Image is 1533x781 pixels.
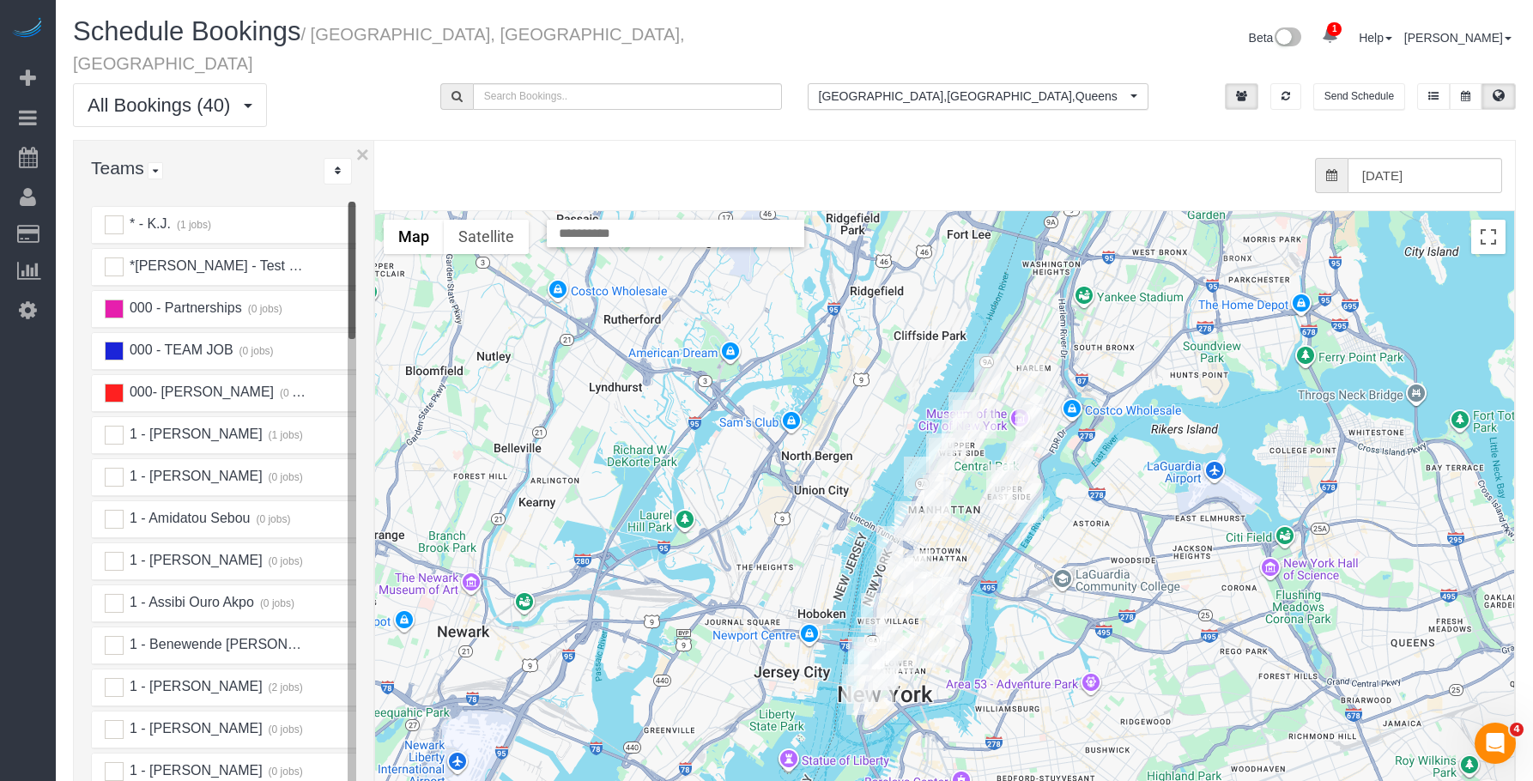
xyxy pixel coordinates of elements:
[848,637,875,676] div: 08/22/2025 1:00PM - Caitlyn Bingaman - 41 River Terrace, Apt 3605, New York, NY 10282
[942,414,968,453] div: 08/22/2025 10:00AM - Colleen Glazer (Holy Trinity Roman Catholic Church) - 213 West 82nd Street, ...
[266,723,303,736] small: (0 jobs)
[237,345,274,357] small: (0 jobs)
[1017,404,1044,444] div: 08/22/2025 4:30PM - Deborah Oshuntola - 181 East 101st Street, Apt. 206, New York, NY 10029
[245,303,282,315] small: (0 jobs)
[258,597,294,609] small: (0 jobs)
[929,438,955,477] div: 08/22/2025 1:00PM - Josh Troyetsky - 213 West 71st Street, Apt. 2a, New York, NY 10023
[857,637,884,676] div: 08/22/2025 1:00PM - Kevin Hernandez - 40 Harrison Street, Apt.25k, New York, NY 10013
[1404,31,1512,45] a: [PERSON_NAME]
[904,457,930,496] div: 08/22/2025 3:00PM - Sagar Tikoo - 675 W 59th St 1108, New York, NY 10019
[289,261,326,273] small: (0 jobs)
[906,572,932,611] div: 08/22/2025 3:30PM - Abe Boujane - 97 5th Avenue, Apt. 2a, New York, NY 10003
[384,220,444,254] button: Show street map
[88,94,239,116] span: All Bookings (40)
[266,766,303,778] small: (0 jobs)
[1313,83,1405,110] button: Send Schedule
[127,427,262,441] span: 1 - [PERSON_NAME]
[876,624,903,663] div: 08/22/2025 8:00AM - Roheen Ahsan - 325 West Broadway, Apt. 4b, New York, NY 10013
[266,471,303,483] small: (0 jobs)
[127,384,274,399] span: 000- [PERSON_NAME]
[1359,31,1392,45] a: Help
[127,763,262,778] span: 1 - [PERSON_NAME]
[127,469,262,483] span: 1 - [PERSON_NAME]
[854,642,881,681] div: 08/22/2025 11:00AM - Andrew Norwich (Kirkland & Ellis) - 200 Chambers Street, Apt. 2p, New York, ...
[926,577,953,616] div: 08/22/2025 11:00AM - Haven King - 215 East 19th Street, Apt. 5f, New York, NY 10003
[127,595,253,609] span: 1 - Assibi Ouro Akpo
[277,387,314,399] small: (0 jobs)
[1273,27,1301,50] img: New interface
[127,258,285,273] span: *[PERSON_NAME] - Test
[73,83,267,127] button: All Bookings (40)
[127,721,262,736] span: 1 - [PERSON_NAME]
[808,83,1149,110] button: [GEOGRAPHIC_DATA],[GEOGRAPHIC_DATA],Queens
[932,560,959,600] div: 08/22/2025 1:30PM - Tanuka Ghoshal - 200 East 27th Street, Apt. 12d, New York, NY 10016
[906,550,933,590] div: 08/22/2025 10:00AM - Tanya Costa - 776 Sixth Ave, 12c, New York, NY 10001
[872,651,899,690] div: 08/22/2025 3:30PM - Jack Baughman - 49 Chambers Street, Apt #12h, New York, NY 10007
[73,16,300,46] span: Schedule Bookings
[174,219,211,231] small: (1 jobs)
[91,158,144,178] span: Teams
[1510,723,1524,736] span: 4
[1015,408,1042,447] div: 08/22/2025 12:00PM - Gianluca Scaglione - 1790 3rd Avenue, Apt. 1004, New York, NY 10029
[127,553,262,567] span: 1 - [PERSON_NAME]
[1471,220,1506,254] button: Toggle fullscreen view
[861,593,888,633] div: 08/22/2025 9:00AM - Sammie Halem - 115 Morton Street, Apt.Gb, New York, NY 10014
[915,628,942,668] div: 08/22/2025 8:00AM - Barry Goldblatt - 147 Ludlow Street, Apt. 4a, New York, NY 10002
[1249,31,1302,45] a: Beta
[127,342,233,357] span: 000 - TEAM JOB
[876,526,903,566] div: 08/22/2025 1:00PM - Aura Salazar - 525 West 28th Street, Apt. 557, New York, NY 10001
[970,399,997,439] div: 08/22/2025 10:00AM - Leonora Gogolak - 336 Central Park West, Apt 5e, New York, NY 10025
[894,501,921,541] div: 08/22/2025 3:00PM - Yash Beswala (Maid Sailors - Follower) - 561 10th Ave, Apt. 24b, New York, NY...
[991,464,1018,504] div: 08/22/2025 12:00PM - Amanda Mihaly - 255 E 74th Street, Apt. 19b, New York, NY 10021
[266,555,303,567] small: (0 jobs)
[1327,22,1342,36] span: 1
[444,220,529,254] button: Show satellite imagery
[356,143,369,166] button: ×
[1016,483,1043,523] div: 08/22/2025 12:00PM - Moriel Schottlender - 10 River Road, 12k, Manhattan, NY 10044
[953,400,979,439] div: 08/22/2025 9:00AM - Matthew Marlow - 189 West 89th Street, Apt 18f, New York, NY 10024
[1313,17,1347,55] a: 1
[335,166,341,176] i: Sort Teams
[808,83,1149,110] ol: All Locations
[846,675,873,715] div: 08/22/2025 3:00PM - Victoria Lu (University of Michigan) - 21 West Street, Apt. 9f, New York, NY ...
[890,633,917,672] div: 08/22/2025 9:00AM - Ivana Zecevic - 179 Grand Street, Apt. Pha, New York, NY 10013
[127,637,338,651] span: 1 - Benewende [PERSON_NAME]
[473,83,782,110] input: Search Bookings..
[127,216,171,231] span: * - K.J.
[868,669,894,709] div: 08/22/2025 8:00AM - Chineze Osakwe - 80 John Street, Apt. 7b, New York, NY 10038
[842,664,869,704] div: 08/22/2025 8:00AM - Benjamin Sampson - 333 Rector Place Apt. 1501, New York, NY 10280
[10,17,45,41] img: Automaid Logo
[1475,723,1516,764] iframe: Intercom live chat
[819,88,1127,105] span: [GEOGRAPHIC_DATA] , [GEOGRAPHIC_DATA] , Queens
[324,158,352,185] div: ...
[1019,366,1045,405] div: 08/22/2025 9:00AM - Wendy Abels - 1405 Fifth Avenue, Apt 3e, New York, NY 10029
[127,679,262,693] span: 1 - [PERSON_NAME]
[900,554,927,594] div: 08/22/2025 10:00AM - Vivian McHugh - 128 West 23rd St, 3a, New York, NY 10011
[974,354,1001,393] div: 08/22/2025 12:00PM - Vikki Sheatsley - 528 West 111th Street, Apt. 85, New York, NY 10025
[1348,158,1502,193] input: Date
[1007,441,1033,481] div: 08/22/2025 10:00AM - Jules Seo - 310 E 86th Street, Apt. 3c, New York, NY 10028
[888,558,914,597] div: 08/22/2025 10:00AM - Ben Rafshoon (Yelp Account) - 250 West 19th Street, Apt. 12b, New York, NY 1...
[948,392,975,432] div: 08/22/2025 9:00AM - Syed Husain - 292 West 92nd Street, Apt. 4b, New York, NY 10025
[924,481,951,521] div: 08/22/2025 9:00AM - Rachael Sheeter - 300 West 55th Street, Apt.6u, New York, NY 10019
[73,25,685,73] small: / [GEOGRAPHIC_DATA], [GEOGRAPHIC_DATA], [GEOGRAPHIC_DATA]
[923,475,949,514] div: 08/22/2025 3:00PM - Kathleen Berry - 340 West 57th Street, Apt. 2g, New York, NY 10019
[929,615,955,655] div: 08/22/2025 1:00PM - Tory Hoffmeister - 528 East 6th Street, Apt. 5a, New York, NY 10009
[127,511,250,525] span: 1 - Amidatou Sebou
[266,429,303,441] small: (1 jobs)
[944,585,971,625] div: 08/22/2025 8:00AM - Robert McFadden - 531 East 20th Street, Apt. 3d, New York, NY 10010
[926,433,953,473] div: 08/22/2025 12:00PM - John Goldman - 253 West 72nd Street, Apt. 710, New York, NY 10023
[254,513,291,525] small: (0 jobs)
[266,681,303,693] small: (2 jobs)
[913,578,940,618] div: 08/22/2025 11:00AM - Rachael Hobbs - 101 East 16th Street, Apt. 1f, New York, NY 10003
[986,464,1013,504] div: 08/22/2025 9:00AM - Eleanor Adams - 225 East 73rd Street, Apt. 5a, New York, NY 10021
[127,300,241,315] span: 000 - Partnerships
